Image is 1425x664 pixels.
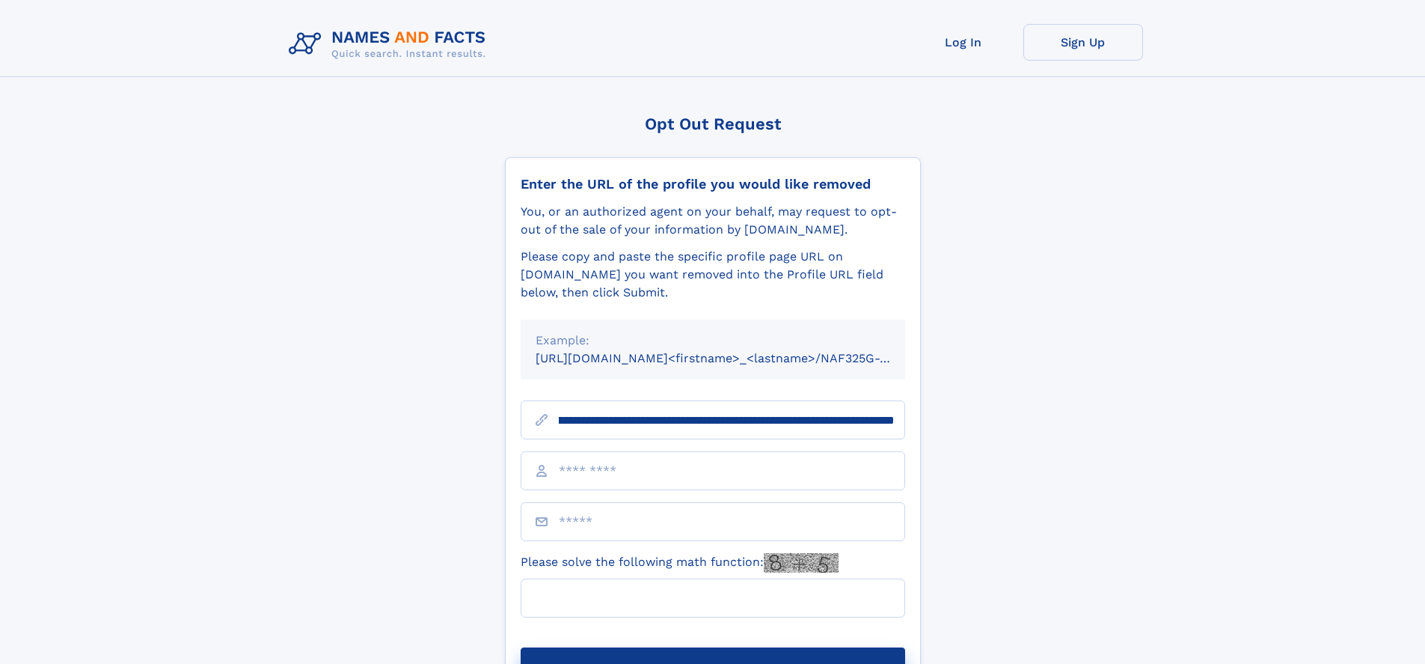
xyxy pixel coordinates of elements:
[521,176,905,192] div: Enter the URL of the profile you would like removed
[904,24,1023,61] a: Log In
[1023,24,1143,61] a: Sign Up
[283,24,498,64] img: Logo Names and Facts
[521,203,905,239] div: You, or an authorized agent on your behalf, may request to opt-out of the sale of your informatio...
[521,248,905,302] div: Please copy and paste the specific profile page URL on [DOMAIN_NAME] you want removed into the Pr...
[536,332,890,350] div: Example:
[505,115,921,133] div: Opt Out Request
[521,553,839,573] label: Please solve the following math function:
[536,351,934,365] small: [URL][DOMAIN_NAME]<firstname>_<lastname>/NAF325G-xxxxxxxx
